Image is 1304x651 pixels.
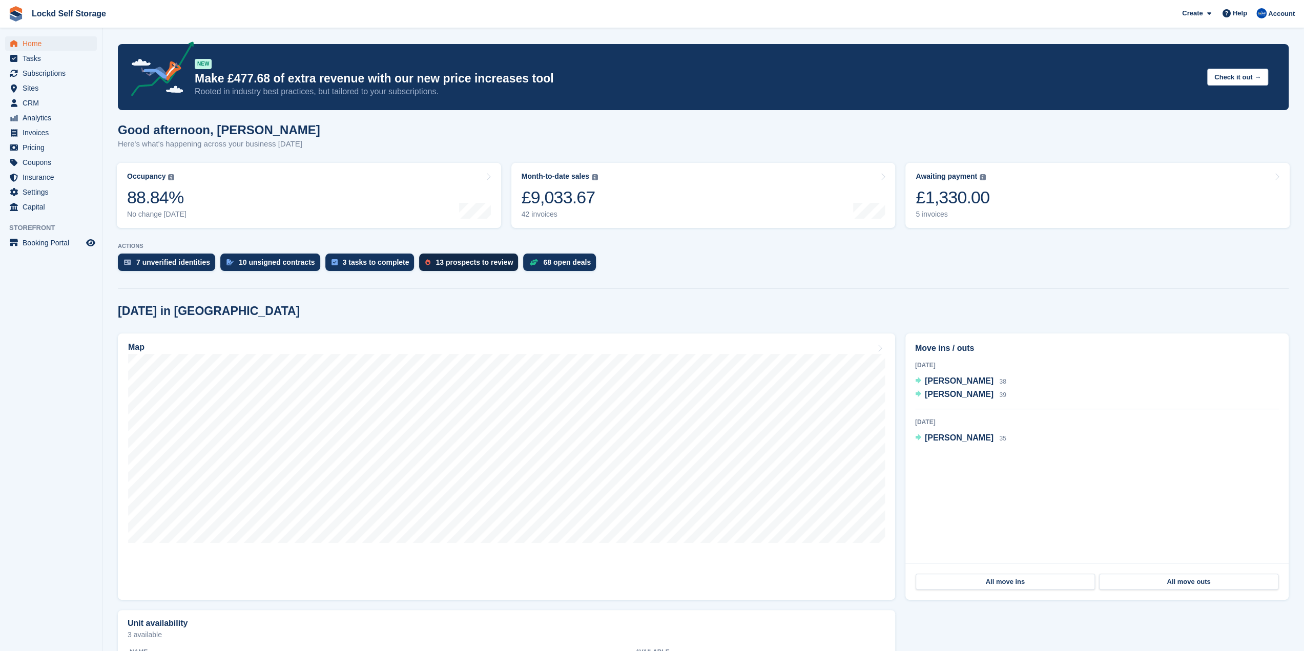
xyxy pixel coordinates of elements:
div: NEW [195,59,212,69]
div: 68 open deals [543,258,591,266]
img: prospect-51fa495bee0391a8d652442698ab0144808aea92771e9ea1ae160a38d050c398.svg [425,259,430,265]
span: [PERSON_NAME] [925,376,993,385]
a: Preview store [85,237,97,249]
span: Subscriptions [23,66,84,80]
p: Here's what's happening across your business [DATE] [118,138,320,150]
img: task-75834270c22a3079a89374b754ae025e5fb1db73e45f91037f5363f120a921f8.svg [332,259,338,265]
div: 5 invoices [916,210,989,219]
a: menu [5,155,97,170]
span: Home [23,36,84,51]
img: contract_signature_icon-13c848040528278c33f63329250d36e43548de30e8caae1d1a13099fd9432cc5.svg [226,259,234,265]
a: 7 unverified identities [118,254,220,276]
a: menu [5,170,97,184]
span: Capital [23,200,84,214]
a: menu [5,140,97,155]
div: Occupancy [127,172,165,181]
a: 13 prospects to review [419,254,523,276]
div: £1,330.00 [916,187,989,208]
p: Rooted in industry best practices, but tailored to your subscriptions. [195,86,1199,97]
span: [PERSON_NAME] [925,390,993,398]
a: 68 open deals [523,254,601,276]
span: Invoices [23,125,84,140]
a: Lockd Self Storage [28,5,110,22]
a: menu [5,236,97,250]
a: Occupancy 88.84% No change [DATE] [117,163,501,228]
img: verify_identity-adf6edd0f0f0b5bbfe63781bf79b02c33cf7c696d77639b501bdc392416b5a36.svg [124,259,131,265]
div: £9,033.67 [522,187,598,208]
div: 3 tasks to complete [343,258,409,266]
span: Settings [23,185,84,199]
span: Booking Portal [23,236,84,250]
a: menu [5,111,97,125]
div: No change [DATE] [127,210,187,219]
p: ACTIONS [118,243,1289,249]
span: Pricing [23,140,84,155]
h2: Map [128,343,144,352]
a: menu [5,96,97,110]
span: Sites [23,81,84,95]
h2: [DATE] in [GEOGRAPHIC_DATA] [118,304,300,318]
span: Analytics [23,111,84,125]
a: All move outs [1099,574,1278,590]
div: 42 invoices [522,210,598,219]
a: menu [5,185,97,199]
span: Account [1268,9,1295,19]
a: menu [5,125,97,140]
span: Insurance [23,170,84,184]
a: menu [5,81,97,95]
span: 38 [999,378,1006,385]
div: [DATE] [915,417,1279,427]
div: 88.84% [127,187,187,208]
a: menu [5,200,97,214]
a: [PERSON_NAME] 38 [915,375,1006,388]
p: Make £477.68 of extra revenue with our new price increases tool [195,71,1199,86]
span: Storefront [9,223,102,233]
span: Create [1182,8,1203,18]
div: [DATE] [915,361,1279,370]
a: All move ins [916,574,1095,590]
img: icon-info-grey-7440780725fd019a000dd9b08b2336e03edf1995a4989e88bcd33f0948082b44.svg [168,174,174,180]
img: deal-1b604bf984904fb50ccaf53a9ad4b4a5d6e5aea283cecdc64d6e3604feb123c2.svg [529,259,538,266]
button: Check it out → [1207,69,1268,86]
h2: Move ins / outs [915,342,1279,354]
img: Jonny Bleach [1256,8,1267,18]
a: [PERSON_NAME] 35 [915,432,1006,445]
a: Awaiting payment £1,330.00 5 invoices [905,163,1290,228]
span: Help [1233,8,1247,18]
div: 7 unverified identities [136,258,210,266]
h1: Good afternoon, [PERSON_NAME] [118,123,320,137]
img: icon-info-grey-7440780725fd019a000dd9b08b2336e03edf1995a4989e88bcd33f0948082b44.svg [592,174,598,180]
img: price-adjustments-announcement-icon-8257ccfd72463d97f412b2fc003d46551f7dbcb40ab6d574587a9cd5c0d94... [122,41,194,100]
div: 10 unsigned contracts [239,258,315,266]
div: 13 prospects to review [436,258,513,266]
span: Coupons [23,155,84,170]
a: 3 tasks to complete [325,254,420,276]
div: Month-to-date sales [522,172,589,181]
a: menu [5,51,97,66]
a: menu [5,36,97,51]
span: 35 [999,435,1006,442]
a: [PERSON_NAME] 39 [915,388,1006,402]
a: Map [118,333,895,600]
a: Month-to-date sales £9,033.67 42 invoices [511,163,896,228]
h2: Unit availability [128,619,188,628]
img: stora-icon-8386f47178a22dfd0bd8f6a31ec36ba5ce8667c1dd55bd0f319d3a0aa187defe.svg [8,6,24,22]
a: menu [5,66,97,80]
a: 10 unsigned contracts [220,254,325,276]
span: [PERSON_NAME] [925,433,993,442]
p: 3 available [128,631,885,638]
span: CRM [23,96,84,110]
div: Awaiting payment [916,172,977,181]
img: icon-info-grey-7440780725fd019a000dd9b08b2336e03edf1995a4989e88bcd33f0948082b44.svg [980,174,986,180]
span: Tasks [23,51,84,66]
span: 39 [999,391,1006,398]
